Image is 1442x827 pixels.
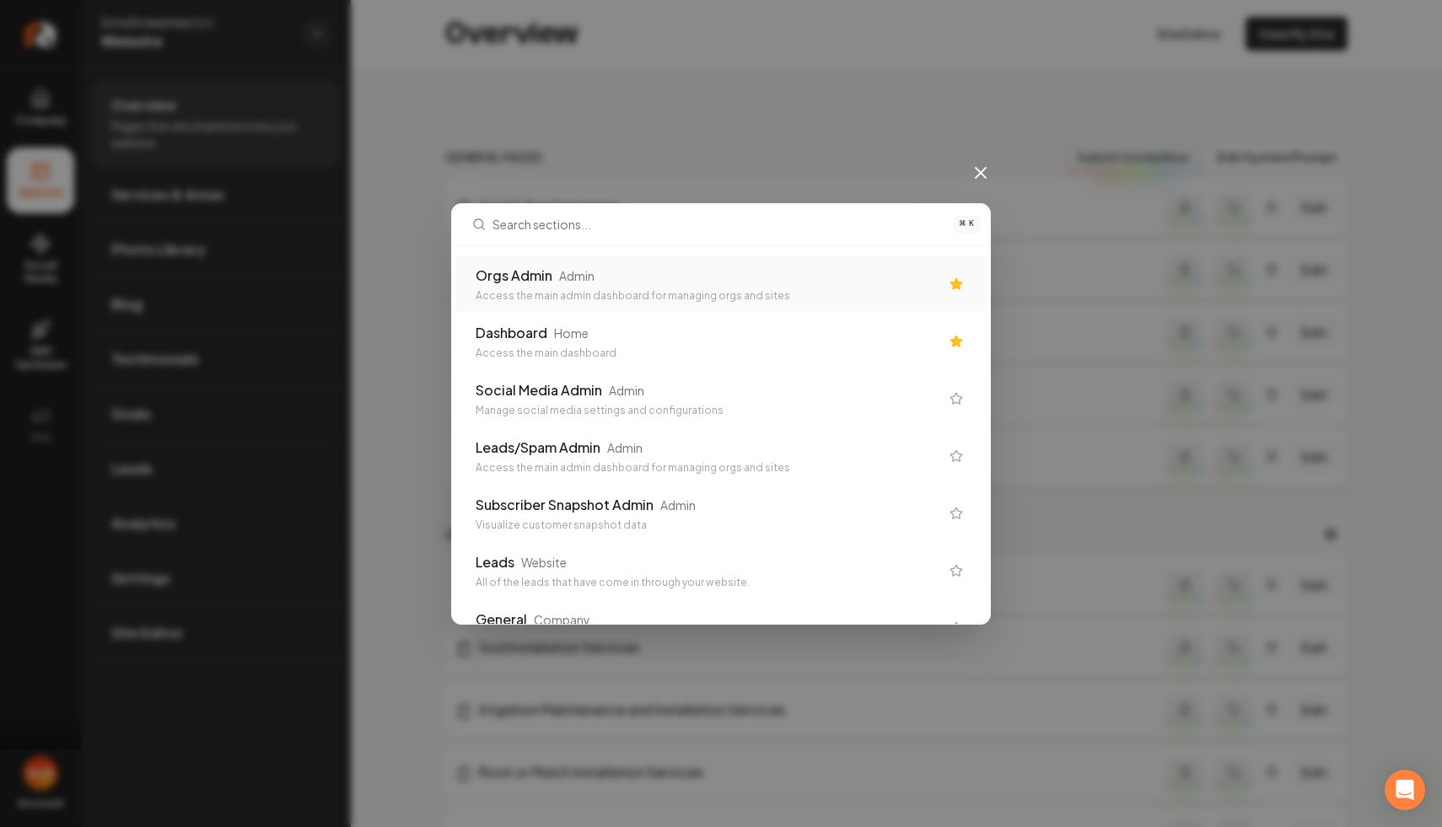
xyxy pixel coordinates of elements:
[660,497,696,513] div: Admin
[534,611,590,628] div: Company
[476,438,600,458] div: Leads/Spam Admin
[492,204,944,244] input: Search sections...
[609,382,644,399] div: Admin
[476,495,654,515] div: Subscriber Snapshot Admin
[476,266,552,286] div: Orgs Admin
[559,267,595,284] div: Admin
[476,552,514,572] div: Leads
[476,289,939,303] div: Access the main admin dashboard for managing orgs and sites
[521,554,567,571] div: Website
[476,518,939,532] div: Visualize customer snapshot data
[476,610,527,630] div: General
[554,325,589,341] div: Home
[476,404,939,417] div: Manage social media settings and configurations
[476,461,939,475] div: Access the main admin dashboard for managing orgs and sites
[452,245,990,624] div: Search sections...
[476,380,602,400] div: Social Media Admin
[607,439,643,456] div: Admin
[476,576,939,589] div: All of the leads that have come in through your website.
[476,323,547,343] div: Dashboard
[1385,770,1425,810] div: Open Intercom Messenger
[476,346,939,360] div: Access the main dashboard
